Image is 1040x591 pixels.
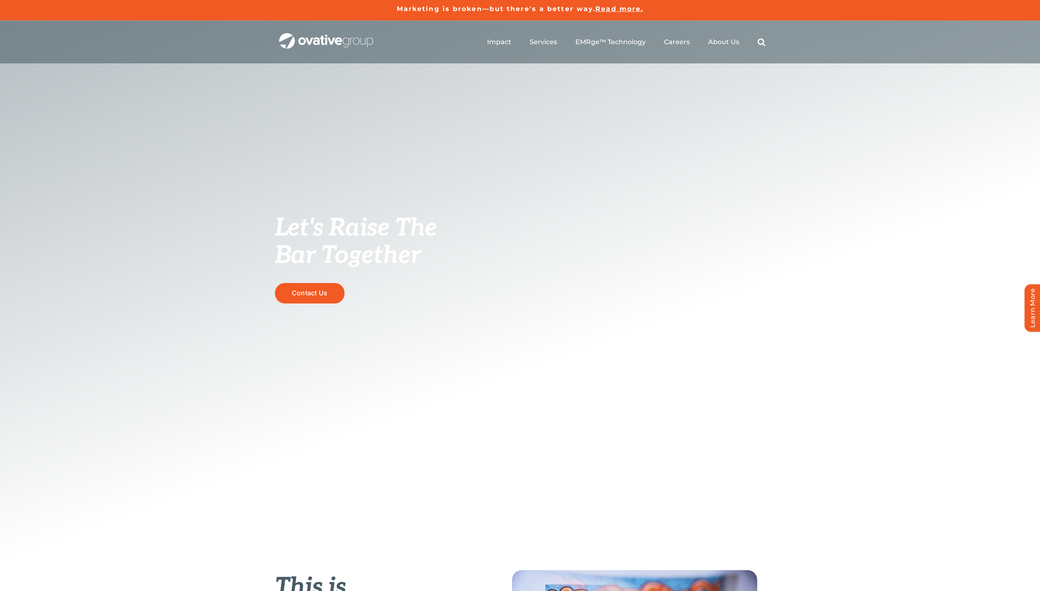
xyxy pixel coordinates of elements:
[292,289,327,297] span: Contact Us
[575,38,646,46] a: EMRge™ Technology
[275,241,420,270] span: Bar Together
[595,5,643,13] a: Read more.
[758,38,765,46] a: Search
[487,29,765,55] nav: Menu
[487,38,511,46] a: Impact
[397,5,596,13] a: Marketing is broken—but there's a better way.
[279,32,373,40] a: OG_Full_horizontal_WHT
[530,38,557,46] a: Services
[275,213,437,243] span: Let's Raise The
[275,283,344,303] a: Contact Us
[708,38,739,46] a: About Us
[664,38,690,46] a: Careers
